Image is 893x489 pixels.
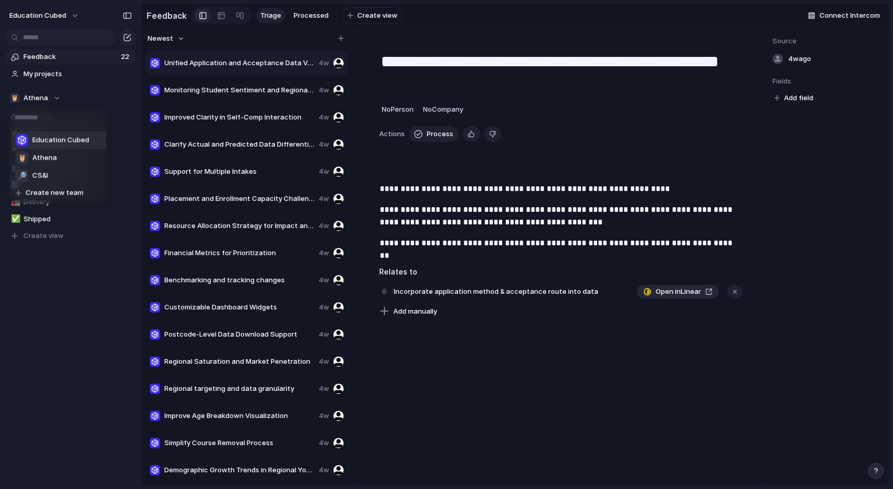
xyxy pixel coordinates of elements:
[32,153,57,163] span: Athena
[16,152,28,164] div: 🦉
[16,170,28,182] div: 🔎
[32,171,48,181] span: CS&I
[26,188,83,198] span: Create new team
[32,135,89,146] span: Education Cubed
